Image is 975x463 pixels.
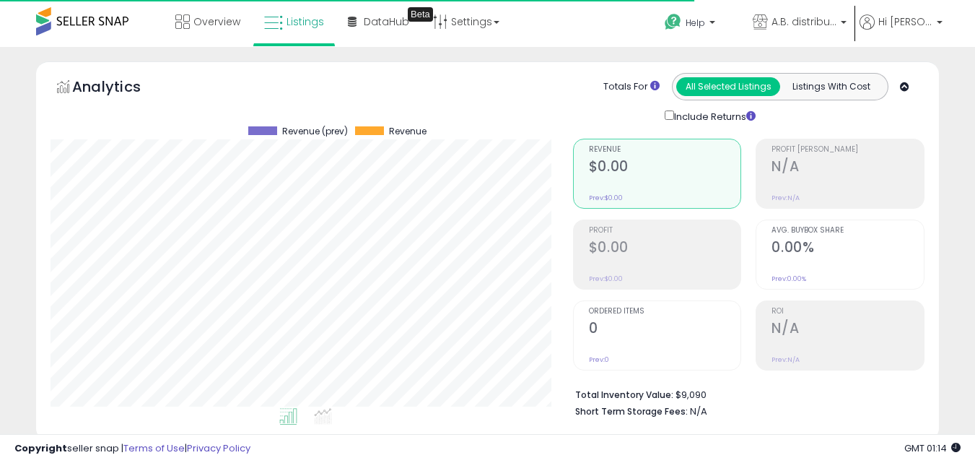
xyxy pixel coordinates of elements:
span: Overview [193,14,240,29]
button: Listings With Cost [779,77,883,96]
b: Total Inventory Value: [575,389,673,401]
span: A.B. distribution [771,14,836,29]
h2: N/A [771,320,924,339]
small: Prev: 0 [589,355,609,364]
a: Hi [PERSON_NAME] [860,14,943,47]
span: 2025-10-7 01:14 GMT [904,441,961,455]
span: Ordered Items [589,308,741,316]
a: Terms of Use [123,441,185,455]
small: Prev: N/A [771,194,800,202]
span: Hi [PERSON_NAME] [878,14,932,29]
span: Profit [PERSON_NAME] [771,146,924,154]
h5: Analytics [72,77,169,100]
span: Revenue [589,146,741,154]
b: Short Term Storage Fees: [575,405,688,417]
h2: 0 [589,320,741,339]
span: Avg. Buybox Share [771,227,924,235]
span: Profit [589,227,741,235]
small: Prev: $0.00 [589,274,623,283]
a: Privacy Policy [187,441,250,455]
span: Revenue [389,126,427,137]
li: $9,090 [575,385,914,402]
span: Help [686,17,705,29]
small: Prev: $0.00 [589,194,623,202]
span: DataHub [364,14,409,29]
small: Prev: 0.00% [771,274,806,283]
span: N/A [690,404,707,418]
h2: 0.00% [771,239,924,259]
i: Get Help [664,13,682,31]
strong: Copyright [14,441,67,455]
div: Include Returns [654,108,773,124]
button: All Selected Listings [676,77,780,96]
small: Prev: N/A [771,355,800,364]
h2: N/A [771,158,924,178]
h2: $0.00 [589,239,741,259]
span: Listings [287,14,324,29]
span: Revenue (prev) [282,126,348,137]
span: ROI [771,308,924,316]
h2: $0.00 [589,158,741,178]
a: Help [653,2,740,47]
div: Tooltip anchor [408,7,433,22]
div: Totals For [603,80,660,94]
div: seller snap | | [14,442,250,456]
